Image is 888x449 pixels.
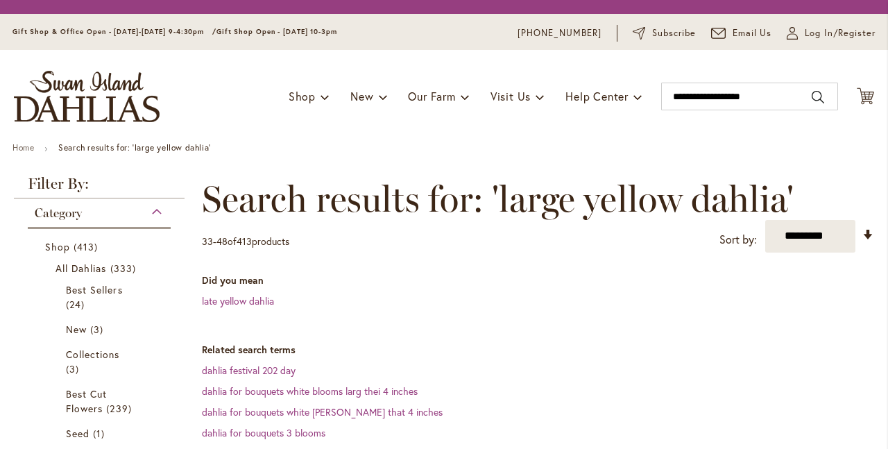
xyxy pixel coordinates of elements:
strong: Filter By: [14,176,185,198]
dt: Did you mean [202,273,874,287]
span: Gift Shop & Office Open - [DATE]-[DATE] 9-4:30pm / [12,27,216,36]
span: 333 [110,261,139,276]
a: Log In/Register [787,26,876,40]
span: Best Sellers [66,283,123,296]
a: Email Us [711,26,772,40]
span: New [350,89,373,103]
span: Help Center [565,89,629,103]
dt: Related search terms [202,343,874,357]
span: 3 [66,362,83,376]
span: Seed [66,427,89,440]
a: All Dahlias [55,261,146,276]
a: Shop [45,239,157,254]
span: All Dahlias [55,262,107,275]
a: Best Sellers [66,282,136,312]
span: Collections [66,348,120,361]
a: dahlia for bouquets 3 blooms [202,426,325,439]
a: dahlia for bouquets white [PERSON_NAME] that 4 inches [202,405,443,418]
span: 413 [237,235,252,248]
span: 239 [106,401,135,416]
a: dahlia for bouquets white blooms larg thei 4 inches [202,384,418,398]
p: - of products [202,230,289,253]
a: Home [12,142,34,153]
span: 33 [202,235,213,248]
strong: Search results for: 'large yellow dahlia' [58,142,211,153]
a: New [66,322,136,337]
span: Best Cut Flowers [66,387,107,415]
span: Our Farm [408,89,455,103]
a: Collections [66,347,136,376]
span: Subscribe [652,26,696,40]
label: Sort by: [719,227,757,253]
span: 24 [66,297,88,312]
span: 3 [90,322,107,337]
span: Email Us [733,26,772,40]
span: New [66,323,87,336]
span: 1 [93,426,108,441]
span: Search results for: 'large yellow dahlia' [202,178,794,220]
span: Gift Shop Open - [DATE] 10-3pm [216,27,337,36]
a: late yellow dahlia [202,294,274,307]
a: [PHONE_NUMBER] [518,26,601,40]
span: Visit Us [490,89,531,103]
span: Log In/Register [805,26,876,40]
span: Shop [289,89,316,103]
a: dahlia festival 202 day [202,364,296,377]
span: 48 [216,235,228,248]
a: Subscribe [633,26,696,40]
span: Shop [45,240,70,253]
span: Category [35,205,82,221]
a: store logo [14,71,160,122]
a: Seed [66,426,136,441]
span: 413 [74,239,101,254]
a: Best Cut Flowers [66,387,136,416]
